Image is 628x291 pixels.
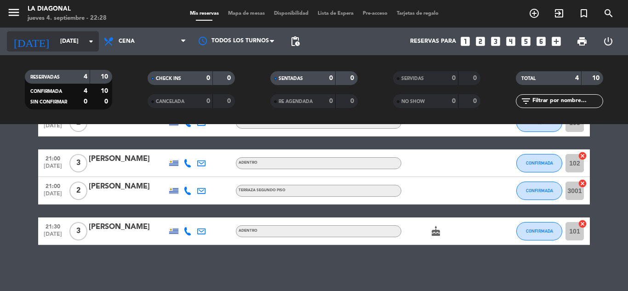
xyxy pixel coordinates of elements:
[101,74,110,80] strong: 10
[28,5,107,14] div: La Diagonal
[521,76,536,81] span: TOTAL
[206,98,210,104] strong: 0
[30,75,60,80] span: RESERVADAS
[223,11,269,16] span: Mapa de mesas
[459,35,471,47] i: looks_one
[239,120,257,124] span: ADENTRO
[452,75,456,81] strong: 0
[279,99,313,104] span: RE AGENDADA
[554,8,565,19] i: exit_to_app
[392,11,443,16] span: Tarjetas de regalo
[89,221,167,233] div: [PERSON_NAME]
[279,76,303,81] span: SENTADAS
[269,11,313,16] span: Disponibilidad
[227,98,233,104] strong: 0
[550,35,562,47] i: add_box
[531,96,603,106] input: Filtrar por nombre...
[104,98,110,105] strong: 0
[358,11,392,16] span: Pre-acceso
[516,182,562,200] button: CONFIRMADA
[350,75,356,81] strong: 0
[401,99,425,104] span: NO SHOW
[69,222,87,240] span: 3
[41,231,64,242] span: [DATE]
[520,35,532,47] i: looks_5
[69,182,87,200] span: 2
[578,151,587,160] i: cancel
[430,226,441,237] i: cake
[535,35,547,47] i: looks_6
[7,6,21,23] button: menu
[84,88,87,94] strong: 4
[329,75,333,81] strong: 0
[526,228,553,234] span: CONFIRMADA
[329,98,333,104] strong: 0
[41,221,64,231] span: 21:30
[529,8,540,19] i: add_circle_outline
[578,8,589,19] i: turned_in_not
[490,35,502,47] i: looks_3
[84,98,87,105] strong: 0
[603,8,614,19] i: search
[526,188,553,193] span: CONFIRMADA
[578,219,587,228] i: cancel
[592,75,601,81] strong: 10
[290,36,301,47] span: pending_actions
[401,76,424,81] span: SERVIDAS
[452,98,456,104] strong: 0
[410,38,456,45] span: Reservas para
[119,38,135,45] span: Cena
[575,75,579,81] strong: 4
[474,35,486,47] i: looks_two
[473,98,479,104] strong: 0
[516,154,562,172] button: CONFIRMADA
[101,88,110,94] strong: 10
[30,100,67,104] span: SIN CONFIRMAR
[41,153,64,163] span: 21:00
[30,89,62,94] span: CONFIRMADA
[505,35,517,47] i: looks_4
[28,14,107,23] div: jueves 4. septiembre - 22:28
[520,96,531,107] i: filter_list
[595,28,621,55] div: LOG OUT
[516,222,562,240] button: CONFIRMADA
[41,191,64,201] span: [DATE]
[7,6,21,19] i: menu
[577,36,588,47] span: print
[89,181,167,193] div: [PERSON_NAME]
[7,31,56,51] i: [DATE]
[239,229,257,233] span: ADENTRO
[603,36,614,47] i: power_settings_new
[185,11,223,16] span: Mis reservas
[41,163,64,174] span: [DATE]
[69,154,87,172] span: 3
[206,75,210,81] strong: 0
[239,188,285,192] span: TERRAZA SEGUNDO PISO
[526,160,553,165] span: CONFIRMADA
[578,179,587,188] i: cancel
[86,36,97,47] i: arrow_drop_down
[313,11,358,16] span: Lista de Espera
[350,98,356,104] strong: 0
[239,161,257,165] span: ADENTRO
[41,180,64,191] span: 21:00
[89,153,167,165] div: [PERSON_NAME]
[41,123,64,133] span: [DATE]
[84,74,87,80] strong: 4
[156,99,184,104] span: CANCELADA
[227,75,233,81] strong: 0
[156,76,181,81] span: CHECK INS
[473,75,479,81] strong: 0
